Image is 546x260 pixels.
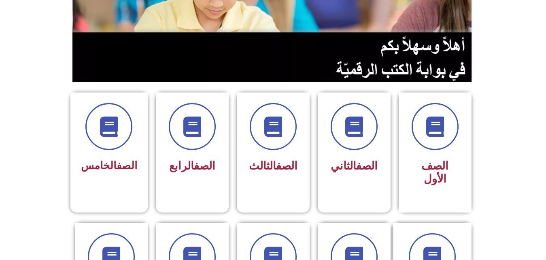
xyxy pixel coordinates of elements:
[249,159,297,172] span: الثالث
[81,159,137,172] span: الخامس
[421,159,448,185] span: الصف الأول
[117,159,137,172] a: الصف
[356,159,378,172] a: الصف
[331,159,378,172] span: الثاني
[194,159,215,172] a: الصف
[169,159,215,172] span: الرابع
[276,159,297,172] a: الصف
